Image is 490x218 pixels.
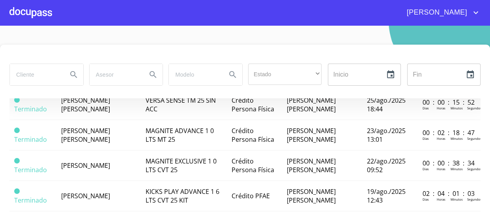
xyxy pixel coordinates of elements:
[367,157,406,174] span: 22/ago./2025 09:52
[14,196,47,205] span: Terminado
[423,128,476,137] p: 00 : 02 : 18 : 47
[401,6,481,19] button: account of current user
[437,136,445,141] p: Horas
[423,159,476,167] p: 00 : 00 : 38 : 34
[61,192,110,200] span: [PERSON_NAME]
[232,126,274,144] span: Crédito Persona Física
[451,197,463,201] p: Minutos
[367,96,406,113] span: 25/ago./2025 18:44
[423,136,429,141] p: Dias
[64,65,83,84] button: Search
[437,197,445,201] p: Horas
[287,96,336,113] span: [PERSON_NAME] [PERSON_NAME]
[232,96,274,113] span: Crédito Persona Física
[423,106,429,110] p: Dias
[10,64,61,85] input: search
[437,167,445,171] p: Horas
[14,165,47,174] span: Terminado
[437,106,445,110] p: Horas
[367,126,406,144] span: 23/ago./2025 13:01
[144,65,163,84] button: Search
[232,157,274,174] span: Crédito Persona Física
[61,161,110,170] span: [PERSON_NAME]
[423,98,476,107] p: 00 : 00 : 15 : 52
[146,187,219,205] span: KICKS PLAY ADVANCE 1 6 LTS CVT 25 KIT
[146,126,214,144] span: MAGNITE ADVANCE 1 0 LTS MT 25
[451,136,463,141] p: Minutos
[14,105,47,113] span: Terminado
[248,64,322,85] div: ​
[467,197,482,201] p: Segundos
[423,189,476,198] p: 02 : 04 : 01 : 03
[401,6,471,19] span: [PERSON_NAME]
[451,106,463,110] p: Minutos
[287,187,336,205] span: [PERSON_NAME] [PERSON_NAME]
[287,157,336,174] span: [PERSON_NAME] [PERSON_NAME]
[61,126,110,144] span: [PERSON_NAME] [PERSON_NAME]
[61,96,110,113] span: [PERSON_NAME] [PERSON_NAME]
[14,135,47,144] span: Terminado
[90,64,141,85] input: search
[451,167,463,171] p: Minutos
[146,96,216,113] span: VERSA SENSE TM 25 SIN ACC
[14,97,20,103] span: Terminado
[287,126,336,144] span: [PERSON_NAME] [PERSON_NAME]
[14,158,20,163] span: Terminado
[467,106,482,110] p: Segundos
[467,167,482,171] p: Segundos
[223,65,242,84] button: Search
[423,197,429,201] p: Dias
[14,128,20,133] span: Terminado
[423,167,429,171] p: Dias
[467,136,482,141] p: Segundos
[14,188,20,194] span: Terminado
[146,157,217,174] span: MAGNITE EXCLUSIVE 1 0 LTS CVT 25
[232,192,270,200] span: Crédito PFAE
[169,64,220,85] input: search
[367,187,406,205] span: 19/ago./2025 12:43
